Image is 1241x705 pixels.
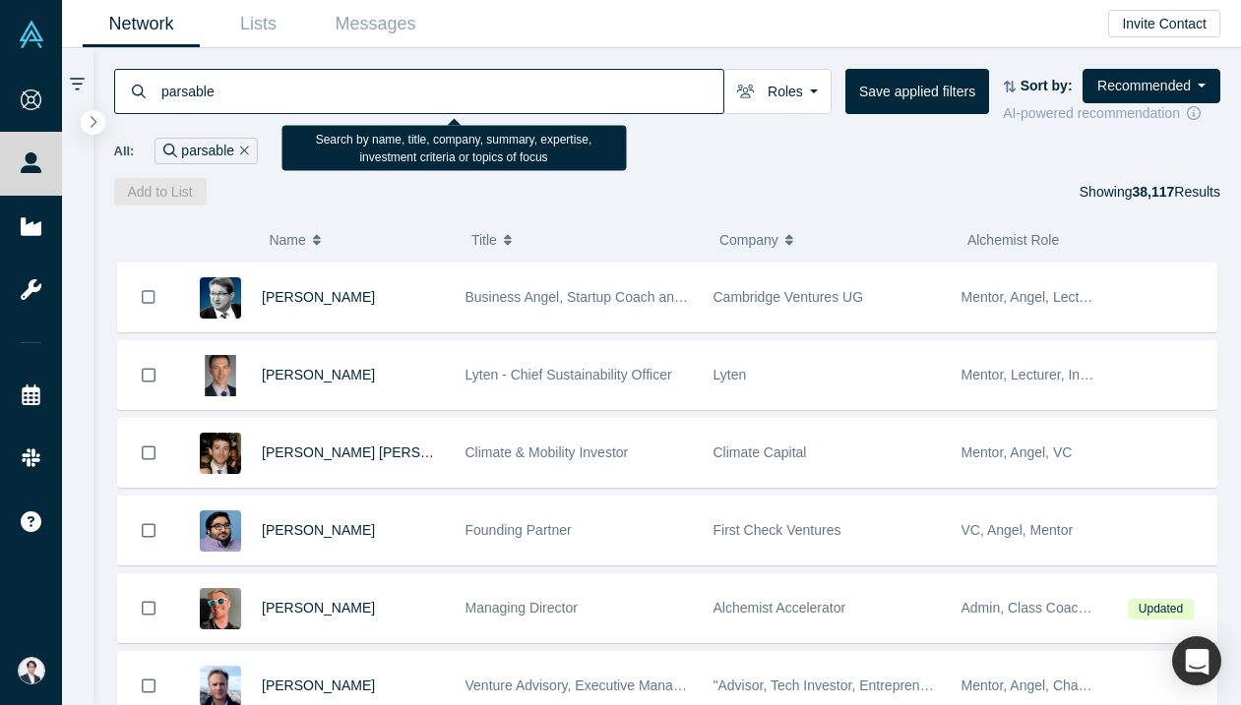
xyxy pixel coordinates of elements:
[471,219,497,261] span: Title
[114,142,135,161] span: All:
[159,68,723,114] input: Search by name, title, company, summary, expertise, investment criteria or topics of focus
[200,355,241,396] img: Keith Norman's Profile Image
[471,219,699,261] button: Title
[118,419,179,487] button: Bookmark
[118,263,179,331] button: Bookmark
[200,510,241,552] img: Ali Jamal's Profile Image
[118,497,179,564] button: Bookmark
[714,444,807,460] span: Climate Capital
[269,219,451,261] button: Name
[1108,10,1220,37] button: Invite Contact
[317,1,434,47] a: Messages
[1132,184,1174,200] strong: 38,117
[200,1,317,47] a: Lists
[465,600,578,616] span: Managing Director
[114,178,207,206] button: Add to List
[465,289,799,305] span: Business Angel, Startup Coach and best-selling author
[1003,103,1220,124] div: AI-powered recommendation
[1021,78,1073,93] strong: Sort by:
[714,367,747,382] span: Lyten
[18,657,45,684] img: Eisuke Shimizu's Account
[723,69,832,114] button: Roles
[465,677,746,693] span: Venture Advisory, Executive Management, VC
[118,341,179,409] button: Bookmark
[18,21,45,48] img: Alchemist Vault Logo
[962,522,1074,538] span: VC, Angel, Mentor
[714,600,846,616] span: Alchemist Accelerator
[465,367,672,382] span: Lyten - Chief Sustainability Officer
[967,232,1059,248] span: Alchemist Role
[262,289,375,305] a: [PERSON_NAME]
[465,522,572,538] span: Founding Partner
[1080,178,1220,206] div: Showing
[962,600,1203,616] span: Admin, Class Coach, Mentor, Alchemist
[262,444,492,460] a: [PERSON_NAME] [PERSON_NAME]
[200,277,241,319] img: Martin Giese's Profile Image
[200,433,241,474] img: Schaffer Ochstein's Profile Image
[262,600,375,616] a: [PERSON_NAME]
[1132,184,1220,200] span: Results
[465,444,629,460] span: Climate & Mobility Investor
[262,522,375,538] a: [PERSON_NAME]
[269,219,305,261] span: Name
[1083,69,1220,103] button: Recommended
[719,219,947,261] button: Company
[1128,599,1193,619] span: Updated
[262,677,375,693] a: [PERSON_NAME]
[234,140,249,162] button: Remove Filter
[262,367,375,382] a: [PERSON_NAME]
[155,138,257,164] div: parsable
[962,444,1073,460] span: Mentor, Angel, VC
[962,289,1211,305] span: Mentor, Angel, Lecturer, Channel Partner
[714,289,864,305] span: Cambridge Ventures UG
[714,677,945,693] span: "Advisor, Tech Investor, Entrepreneur"
[83,1,200,47] a: Network
[845,69,989,114] button: Save applied filters
[714,522,841,538] span: First Check Ventures
[719,219,778,261] span: Company
[200,588,241,629] img: Laurent Rains's Profile Image
[118,574,179,642] button: Bookmark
